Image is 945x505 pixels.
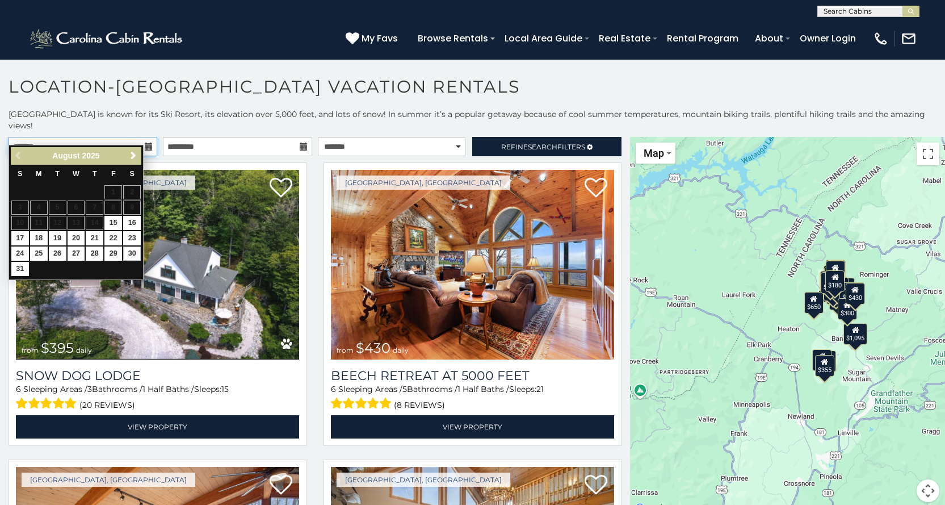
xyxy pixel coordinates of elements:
[826,270,845,291] div: $180
[16,368,299,383] a: Snow Dog Lodge
[402,384,407,394] span: 5
[356,340,390,356] span: $430
[130,170,135,178] span: Saturday
[827,281,846,303] div: $350
[499,28,588,48] a: Local Area Guide
[346,31,401,46] a: My Favs
[123,247,141,261] a: 30
[123,231,141,245] a: 23
[111,170,116,178] span: Friday
[337,473,510,487] a: [GEOGRAPHIC_DATA], [GEOGRAPHIC_DATA]
[16,170,299,360] img: Snow Dog Lodge
[93,170,97,178] span: Thursday
[52,151,79,160] span: August
[87,384,92,394] span: 3
[30,247,48,261] a: 25
[86,247,103,261] a: 28
[337,176,510,190] a: [GEOGRAPHIC_DATA], [GEOGRAPHIC_DATA]
[11,231,29,245] a: 17
[104,231,122,245] a: 22
[813,349,832,370] div: $240
[36,170,42,178] span: Monday
[501,143,585,151] span: Refine Filters
[393,346,409,354] span: daily
[41,340,74,356] span: $395
[104,247,122,261] a: 29
[528,143,557,151] span: Search
[331,383,614,412] div: Sleeping Areas / Bathrooms / Sleeps:
[16,383,299,412] div: Sleeping Areas / Bathrooms / Sleeps:
[49,231,66,245] a: 19
[844,323,868,345] div: $1,095
[661,28,744,48] a: Rental Program
[68,247,85,261] a: 27
[86,231,103,245] a: 21
[129,151,138,160] span: Next
[636,143,675,164] button: Change map style
[11,262,29,276] a: 31
[749,28,789,48] a: About
[68,231,85,245] a: 20
[917,479,939,502] button: Map camera controls
[644,147,664,159] span: Map
[76,346,92,354] span: daily
[826,261,845,282] div: $185
[49,247,66,261] a: 26
[11,247,29,261] a: 24
[331,170,614,360] img: Beech Retreat at 5000 Feet
[826,259,845,281] div: $325
[22,346,39,354] span: from
[55,170,60,178] span: Tuesday
[270,177,292,201] a: Add to favorites
[394,398,445,412] span: (8 reviews)
[412,28,494,48] a: Browse Rentals
[28,27,186,50] img: White-1-2.png
[126,149,140,163] a: Next
[79,398,135,412] span: (20 reviews)
[123,216,141,230] a: 16
[18,170,22,178] span: Sunday
[270,474,292,498] a: Add to favorites
[457,384,509,394] span: 1 Half Baths /
[331,170,614,360] a: Beech Retreat at 5000 Feet from $430 daily
[838,298,857,320] div: $300
[873,31,889,47] img: phone-regular-white.png
[82,151,99,160] span: 2025
[16,170,299,360] a: Snow Dog Lodge from $395 daily
[472,137,621,156] a: RefineSearchFilters
[585,474,607,498] a: Add to favorites
[824,279,843,301] div: $300
[331,384,336,394] span: 6
[30,231,48,245] a: 18
[826,260,846,282] div: $265
[794,28,862,48] a: Owner Login
[917,143,939,165] button: Toggle fullscreen view
[585,177,607,201] a: Add to favorites
[142,384,194,394] span: 1 Half Baths /
[839,282,859,304] div: $165
[331,415,614,439] a: View Property
[331,368,614,383] a: Beech Retreat at 5000 Feet
[104,216,122,230] a: 15
[22,473,195,487] a: [GEOGRAPHIC_DATA], [GEOGRAPHIC_DATA]
[536,384,544,394] span: 21
[821,272,840,293] div: $235
[846,282,865,304] div: $430
[815,354,834,376] div: $355
[221,384,229,394] span: 15
[337,346,354,354] span: from
[16,415,299,439] a: View Property
[901,31,917,47] img: mail-regular-white.png
[16,384,21,394] span: 6
[593,28,656,48] a: Real Estate
[73,170,79,178] span: Wednesday
[362,31,398,45] span: My Favs
[804,292,824,314] div: $650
